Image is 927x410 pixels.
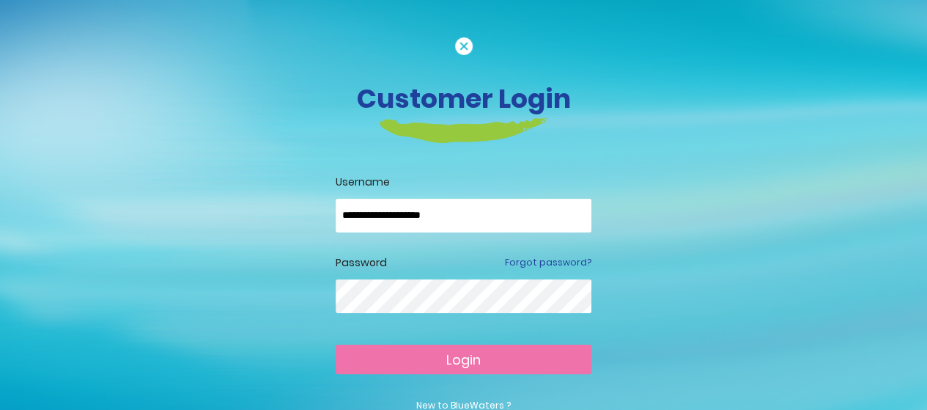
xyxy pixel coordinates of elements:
a: Forgot password? [505,256,591,269]
img: login-heading-border.png [380,118,547,143]
label: Username [336,175,591,190]
img: cancel [455,37,473,55]
button: Login [336,345,591,374]
label: Password [336,255,387,271]
span: Login [446,351,481,369]
h3: Customer Login [57,83,871,114]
